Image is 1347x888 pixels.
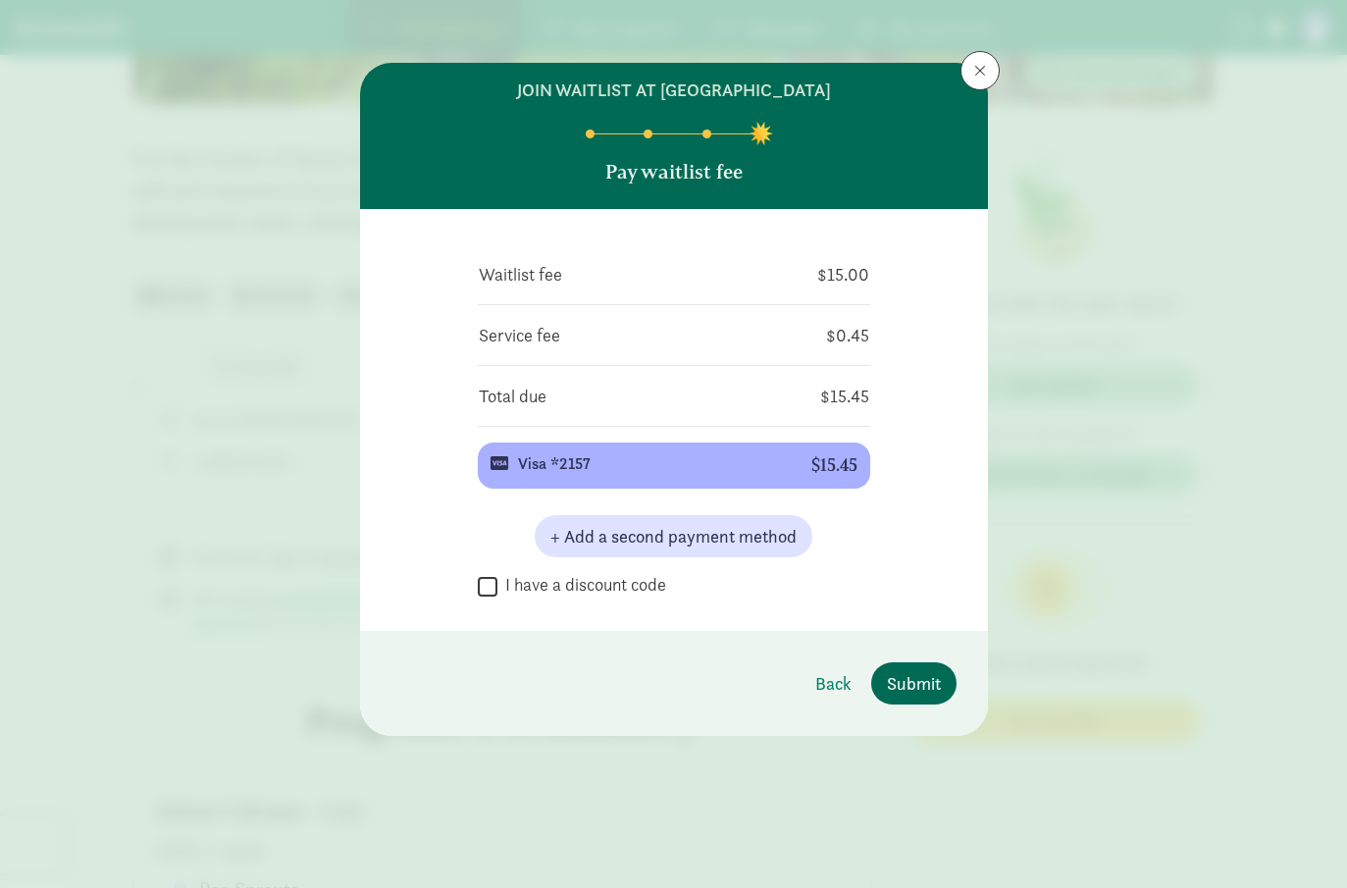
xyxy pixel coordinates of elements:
button: Visa *2157 $15.45 [478,443,870,489]
td: Service fee [478,321,733,349]
span: Back [815,670,852,697]
p: Pay waitlist fee [605,158,743,185]
button: Back [800,662,867,705]
button: Submit [871,662,957,705]
div: $15.45 [811,455,857,476]
label: I have a discount code [497,573,666,597]
div: Visa *2157 [518,452,780,476]
button: + Add a second payment method [535,515,812,557]
h6: join waitlist at [GEOGRAPHIC_DATA] [517,78,831,102]
td: $0.45 [732,321,869,349]
td: Waitlist fee [478,260,718,288]
span: + Add a second payment method [550,523,797,549]
td: $15.45 [703,382,869,410]
td: Total due [478,382,704,410]
td: $15.00 [718,260,870,288]
span: Submit [887,670,941,697]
